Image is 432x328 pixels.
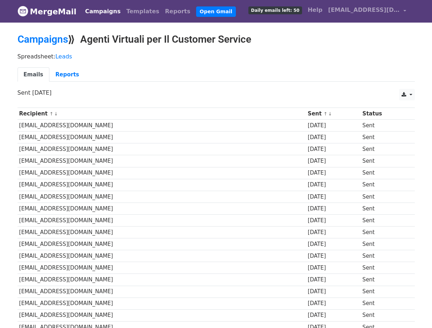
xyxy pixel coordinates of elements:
td: Sent [361,179,408,191]
td: [EMAIL_ADDRESS][DOMAIN_NAME] [18,262,306,274]
div: [DATE] [308,299,359,308]
div: [DATE] [308,205,359,213]
td: [EMAIL_ADDRESS][DOMAIN_NAME] [18,250,306,262]
td: [EMAIL_ADDRESS][DOMAIN_NAME] [18,238,306,250]
a: Open Gmail [196,6,236,17]
td: [EMAIL_ADDRESS][DOMAIN_NAME] [18,143,306,155]
div: [DATE] [308,287,359,296]
a: ↑ [49,111,53,117]
a: Help [305,3,325,17]
th: Recipient [18,108,306,120]
img: MergeMail logo [18,6,28,16]
td: [EMAIL_ADDRESS][DOMAIN_NAME] [18,179,306,191]
td: Sent [361,298,408,309]
a: ↓ [54,111,58,117]
td: [EMAIL_ADDRESS][DOMAIN_NAME] [18,274,306,286]
a: ↓ [328,111,332,117]
td: [EMAIL_ADDRESS][DOMAIN_NAME] [18,191,306,203]
div: [DATE] [308,240,359,248]
a: [EMAIL_ADDRESS][DOMAIN_NAME] [325,3,409,20]
div: [DATE] [308,217,359,225]
th: Sent [306,108,361,120]
td: [EMAIL_ADDRESS][DOMAIN_NAME] [18,155,306,167]
div: [DATE] [308,276,359,284]
div: [DATE] [308,193,359,201]
td: [EMAIL_ADDRESS][DOMAIN_NAME] [18,298,306,309]
a: Leads [55,53,72,60]
a: Reports [162,4,193,19]
td: Sent [361,120,408,132]
td: Sent [361,132,408,143]
span: [EMAIL_ADDRESS][DOMAIN_NAME] [328,6,400,14]
span: Daily emails left: 50 [248,6,302,14]
td: Sent [361,238,408,250]
div: [DATE] [308,157,359,165]
td: Sent [361,191,408,203]
h2: ⟫ Agenti Virtuali per Il Customer Service [18,33,415,46]
p: Spreadsheet: [18,53,415,60]
th: Status [361,108,408,120]
td: Sent [361,155,408,167]
td: Sent [361,286,408,298]
div: [DATE] [308,252,359,260]
td: [EMAIL_ADDRESS][DOMAIN_NAME] [18,203,306,214]
div: [DATE] [308,228,359,237]
a: Emails [18,67,49,82]
a: Templates [123,4,162,19]
td: [EMAIL_ADDRESS][DOMAIN_NAME] [18,214,306,226]
td: Sent [361,203,408,214]
td: [EMAIL_ADDRESS][DOMAIN_NAME] [18,227,306,238]
div: [DATE] [308,264,359,272]
td: [EMAIL_ADDRESS][DOMAIN_NAME] [18,132,306,143]
p: Sent [DATE] [18,89,415,96]
a: Campaigns [18,33,68,45]
div: [DATE] [308,181,359,189]
td: [EMAIL_ADDRESS][DOMAIN_NAME] [18,286,306,298]
td: Sent [361,309,408,321]
a: Daily emails left: 50 [246,3,305,17]
td: Sent [361,262,408,274]
a: ↑ [324,111,327,117]
a: Campaigns [82,4,123,19]
td: Sent [361,227,408,238]
div: [DATE] [308,169,359,177]
a: Reports [49,67,85,82]
td: Sent [361,214,408,226]
td: [EMAIL_ADDRESS][DOMAIN_NAME] [18,120,306,132]
td: Sent [361,250,408,262]
div: [DATE] [308,145,359,153]
td: Sent [361,274,408,286]
div: [DATE] [308,311,359,319]
td: [EMAIL_ADDRESS][DOMAIN_NAME] [18,309,306,321]
a: MergeMail [18,4,77,19]
td: [EMAIL_ADDRESS][DOMAIN_NAME] [18,167,306,179]
div: [DATE] [308,122,359,130]
div: [DATE] [308,133,359,142]
td: Sent [361,167,408,179]
td: Sent [361,143,408,155]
